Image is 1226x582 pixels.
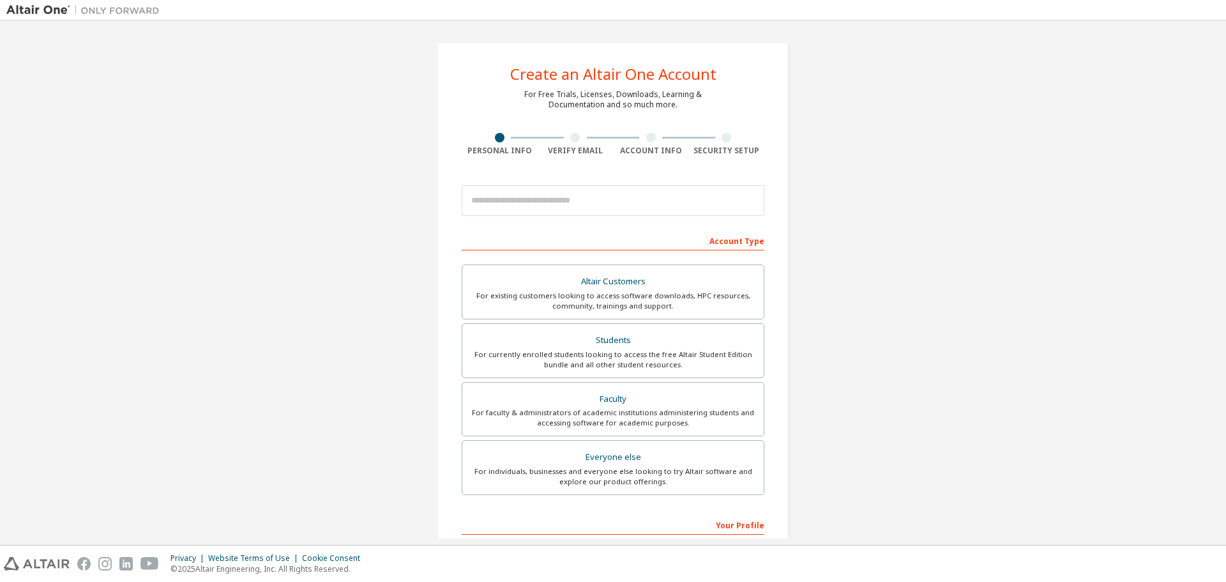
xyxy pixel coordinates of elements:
div: Faculty [470,390,756,408]
div: For Free Trials, Licenses, Downloads, Learning & Documentation and so much more. [524,89,702,110]
div: Verify Email [538,146,614,156]
div: Website Terms of Use [208,553,302,563]
div: For faculty & administrators of academic institutions administering students and accessing softwa... [470,408,756,428]
img: altair_logo.svg [4,557,70,571]
div: Altair Customers [470,273,756,291]
img: Altair One [6,4,166,17]
div: For existing customers looking to access software downloads, HPC resources, community, trainings ... [470,291,756,311]
div: For currently enrolled students looking to access the free Altair Student Edition bundle and all ... [470,349,756,370]
img: facebook.svg [77,557,91,571]
div: Your Profile [462,514,764,535]
div: Students [470,332,756,349]
div: Account Type [462,230,764,250]
div: Create an Altair One Account [510,66,716,82]
div: Everyone else [470,448,756,466]
div: Personal Info [462,146,538,156]
div: Cookie Consent [302,553,368,563]
img: youtube.svg [140,557,159,571]
p: © 2025 Altair Engineering, Inc. All Rights Reserved. [170,563,368,574]
div: Security Setup [689,146,765,156]
div: Privacy [170,553,208,563]
img: linkedin.svg [119,557,133,571]
img: instagram.svg [98,557,112,571]
div: For individuals, businesses and everyone else looking to try Altair software and explore our prod... [470,466,756,487]
div: Account Info [613,146,689,156]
